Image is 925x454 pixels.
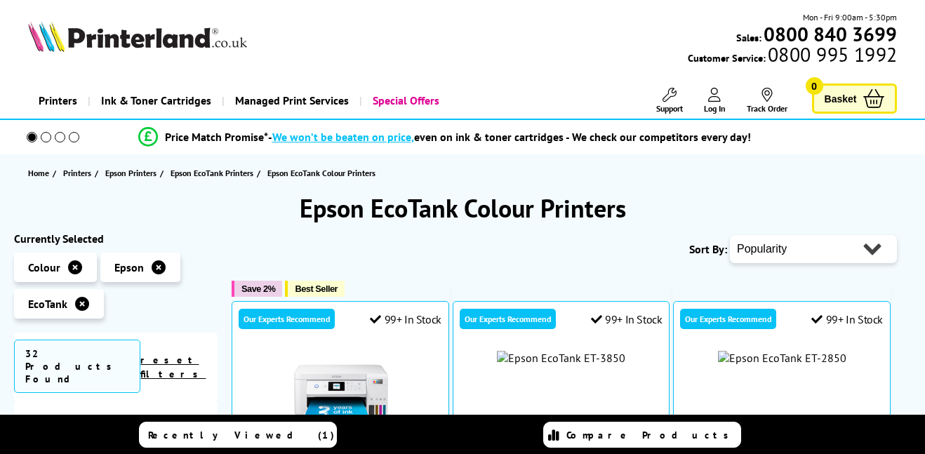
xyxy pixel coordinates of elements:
span: Log In [704,103,726,114]
span: Sort By: [689,242,727,256]
div: 99+ In Stock [591,312,663,326]
a: Special Offers [359,83,450,119]
div: Our Experts Recommend [239,309,335,329]
span: EcoTank [28,297,67,311]
span: Ink & Toner Cartridges [101,83,211,119]
span: Colour [28,260,60,274]
span: Support [656,103,683,114]
span: Save 2% [241,283,275,294]
div: - even on ink & toner cartridges - We check our competitors every day! [268,130,751,144]
button: Best Seller [285,281,345,297]
img: Printerland Logo [28,21,247,52]
span: 0 [806,77,823,95]
a: Printers [63,166,95,180]
div: Our Experts Recommend [460,309,556,329]
a: Track Order [747,88,787,114]
span: Recently Viewed (1) [148,429,335,441]
a: Recently Viewed (1) [139,422,337,448]
a: Log In [704,88,726,114]
span: Epson EcoTank Printers [171,166,253,180]
a: Compare Products [543,422,741,448]
a: Home [28,166,53,180]
span: Customer Service: [688,48,897,65]
span: Printers [63,166,91,180]
span: Epson EcoTank Colour Printers [267,168,375,178]
div: Our Experts Recommend [680,309,776,329]
b: 0800 840 3699 [764,21,897,47]
a: Printerland Logo [28,21,250,55]
a: Epson Printers [105,166,160,180]
span: We won’t be beaten on price, [272,130,414,144]
span: Basket [825,89,857,108]
span: Compare Products [566,429,736,441]
div: Currently Selected [14,232,218,246]
a: Support [656,88,683,114]
h1: Epson EcoTank Colour Printers [14,192,911,225]
span: Mon - Fri 9:00am - 5:30pm [803,11,897,24]
a: Epson EcoTank Printers [171,166,257,180]
li: modal_Promise [7,125,881,149]
a: Printers [28,83,88,119]
span: Epson Printers [105,166,157,180]
span: Best Seller [295,283,338,294]
button: Save 2% [232,281,282,297]
a: Basket 0 [812,84,898,114]
span: 0800 995 1992 [766,48,897,61]
div: 99+ In Stock [811,312,883,326]
span: Price Match Promise* [165,130,268,144]
a: Ink & Toner Cartridges [88,83,222,119]
span: Sales: [736,31,761,44]
div: 99+ In Stock [370,312,441,326]
a: 0800 840 3699 [761,27,897,41]
a: Managed Print Services [222,83,359,119]
span: Epson [114,260,144,274]
a: reset filters [140,354,206,380]
span: 32 Products Found [14,340,140,393]
img: Epson EcoTank ET-3850 [497,351,625,365]
img: Epson EcoTank ET-2850 [718,351,846,365]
